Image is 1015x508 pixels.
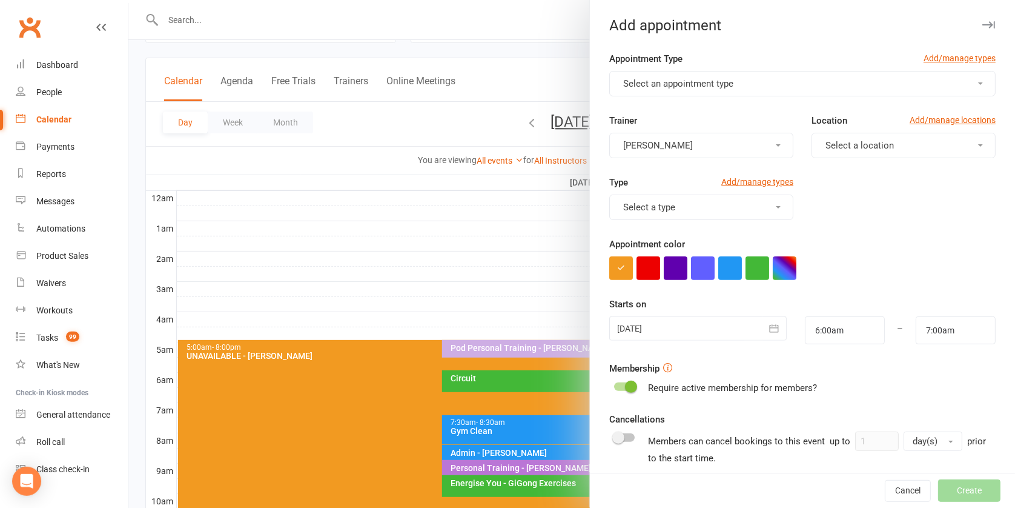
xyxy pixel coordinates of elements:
div: – [884,316,917,344]
a: Add/manage types [924,52,996,65]
a: Add/manage types [721,175,793,189]
div: Require active membership for members? [648,381,817,395]
div: General attendance [36,410,110,419]
span: Select a location [825,140,894,151]
a: Waivers [16,270,128,297]
a: Payments [16,133,128,161]
a: Workouts [16,297,128,324]
div: Payments [36,142,74,152]
a: General attendance kiosk mode [16,401,128,429]
a: Dashboard [16,52,128,79]
div: Dashboard [36,60,78,70]
div: Messages [36,196,74,206]
div: What's New [36,360,80,370]
label: Membership [609,361,660,376]
div: People [36,87,62,97]
a: Product Sales [16,242,128,270]
button: Select a location [812,133,996,158]
label: Location [812,113,847,128]
div: Workouts [36,306,73,315]
a: People [16,79,128,106]
button: day(s) [904,432,962,451]
label: Appointment color [609,237,685,252]
label: Appointment Type [609,52,683,66]
span: Select an appointment type [623,78,733,89]
div: Add appointment [590,17,1015,34]
button: Cancel [885,480,931,502]
div: Roll call [36,437,65,447]
span: 99 [66,332,79,342]
a: Roll call [16,429,128,456]
a: Messages [16,188,128,215]
div: Class check-in [36,464,90,474]
a: Reports [16,161,128,188]
button: Select a type [609,195,793,220]
a: Calendar [16,106,128,133]
a: Add/manage locations [910,113,996,127]
span: [PERSON_NAME] [623,140,693,151]
a: What's New [16,352,128,379]
span: day(s) [913,436,937,447]
div: Product Sales [36,251,88,261]
button: [PERSON_NAME] [609,133,793,158]
div: Tasks [36,333,58,343]
a: Tasks 99 [16,324,128,352]
a: Automations [16,215,128,242]
span: Select a type [623,202,675,213]
div: Reports [36,169,66,179]
div: Automations [36,224,85,233]
div: Waivers [36,278,66,288]
a: Class kiosk mode [16,456,128,483]
div: Members can cancel bookings to this event [648,432,996,466]
div: Open Intercom Messenger [12,467,41,496]
label: Trainer [609,113,637,128]
label: Starts on [609,297,646,312]
label: Cancellations [609,412,665,427]
div: up to [830,432,962,451]
label: Type [609,175,628,190]
button: Select an appointment type [609,71,996,96]
div: Calendar [36,115,71,124]
a: Clubworx [15,12,45,42]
